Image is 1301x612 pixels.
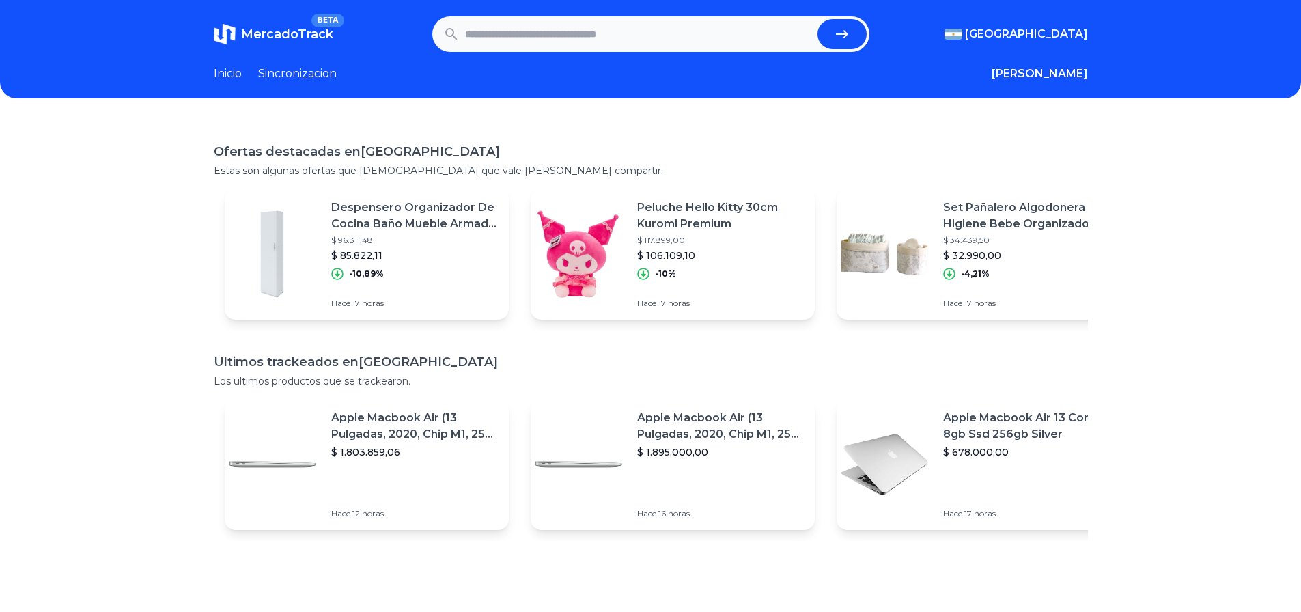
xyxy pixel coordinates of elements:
p: $ 85.822,11 [331,249,498,262]
img: Featured image [225,206,320,302]
span: [GEOGRAPHIC_DATA] [965,26,1088,42]
p: $ 32.990,00 [943,249,1110,262]
a: Featured imageApple Macbook Air (13 Pulgadas, 2020, Chip M1, 256 Gb De Ssd, 8 Gb De Ram) - Plata$... [225,399,509,530]
p: Hace 17 horas [943,298,1110,309]
img: Argentina [945,29,962,40]
button: [GEOGRAPHIC_DATA] [945,26,1088,42]
p: $ 678.000,00 [943,445,1110,459]
p: $ 106.109,10 [637,249,804,262]
p: Hace 17 horas [331,298,498,309]
p: Hace 17 horas [637,298,804,309]
a: Featured imageDespensero Organizador De Cocina Baño Mueble Armado Melamina$ 96.311,48$ 85.822,11-... [225,189,509,320]
p: Apple Macbook Air (13 Pulgadas, 2020, Chip M1, 256 Gb De Ssd, 8 Gb De Ram) - Plata [637,410,804,443]
a: Featured imageApple Macbook Air (13 Pulgadas, 2020, Chip M1, 256 Gb De Ssd, 8 Gb De Ram) - Plata$... [531,399,815,530]
p: Los ultimos productos que se trackearon. [214,374,1088,388]
p: $ 96.311,48 [331,235,498,246]
p: Hace 17 horas [943,508,1110,519]
p: Apple Macbook Air 13 Core I5 8gb Ssd 256gb Silver [943,410,1110,443]
a: Featured imageSet Pañalero Algodonera Higiene Bebe Organizador Cesto$ 34.439,50$ 32.990,00-4,21%H... [837,189,1121,320]
p: $ 1.895.000,00 [637,445,804,459]
img: Featured image [225,417,320,512]
a: Featured imagePeluche Hello Kitty 30cm Kuromi Premium$ 117.899,00$ 106.109,10-10%Hace 17 horas [531,189,815,320]
p: -10,89% [349,268,384,279]
img: Featured image [837,417,932,512]
p: Hace 16 horas [637,508,804,519]
span: BETA [311,14,344,27]
p: $ 34.439,50 [943,235,1110,246]
button: [PERSON_NAME] [992,66,1088,82]
p: Hace 12 horas [331,508,498,519]
p: Peluche Hello Kitty 30cm Kuromi Premium [637,199,804,232]
img: Featured image [531,206,626,302]
a: Featured imageApple Macbook Air 13 Core I5 8gb Ssd 256gb Silver$ 678.000,00Hace 17 horas [837,399,1121,530]
a: MercadoTrackBETA [214,23,333,45]
p: $ 1.803.859,06 [331,445,498,459]
p: Estas son algunas ofertas que [DEMOGRAPHIC_DATA] que vale [PERSON_NAME] compartir. [214,164,1088,178]
a: Inicio [214,66,242,82]
p: Despensero Organizador De Cocina Baño Mueble Armado Melamina [331,199,498,232]
a: Sincronizacion [258,66,337,82]
p: Set Pañalero Algodonera Higiene Bebe Organizador Cesto [943,199,1110,232]
h1: Ultimos trackeados en [GEOGRAPHIC_DATA] [214,352,1088,372]
p: -4,21% [961,268,990,279]
p: $ 117.899,00 [637,235,804,246]
img: Featured image [837,206,932,302]
span: MercadoTrack [241,27,333,42]
img: Featured image [531,417,626,512]
p: Apple Macbook Air (13 Pulgadas, 2020, Chip M1, 256 Gb De Ssd, 8 Gb De Ram) - Plata [331,410,498,443]
img: MercadoTrack [214,23,236,45]
p: -10% [655,268,676,279]
h1: Ofertas destacadas en [GEOGRAPHIC_DATA] [214,142,1088,161]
